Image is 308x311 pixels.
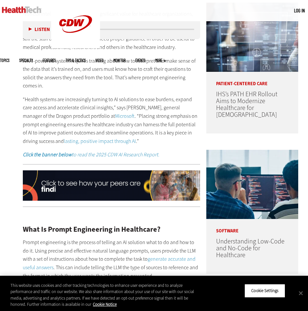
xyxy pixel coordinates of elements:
h2: What Is Prompt Engineering in Healthcare? [23,226,200,233]
div: User menu [294,7,305,14]
a: Click the banner belowto read the 2025 CDW AI Research Report. [23,151,159,158]
img: Home [2,7,41,13]
a: CDW [51,43,100,50]
a: Log in [294,8,305,13]
strong: Click the banner below [23,151,72,158]
a: More information about your privacy [93,302,117,307]
span: Specialty [19,58,33,62]
a: IHS’s PATH EHR Rollout Aims to Modernize Healthcare for [DEMOGRAPHIC_DATA] [216,90,277,119]
img: x-airesearch-animated-2025-click-desktop1 [23,170,200,201]
a: Understanding Low-Code and No-Code for Healthcare [216,237,285,259]
p: Prompt engineering is the process of telling an AI solution what to do and how to do it. Using pr... [23,238,200,280]
div: This website uses cookies and other tracking technologies to enhance user experience and to analy... [10,282,201,308]
span: More [155,58,166,62]
a: Tips & Tactics [66,58,86,62]
a: Microsoft [115,113,135,119]
p: “Health systems are increasingly turning to AI solutions to ease burdens, expand care access and ... [23,95,200,146]
p: An AI-powered system requires training about how to interpret and make sense of the data that it’... [23,57,200,90]
a: lasting, positive impact through AI [64,138,136,145]
p: Software [206,219,298,233]
a: Events [135,58,145,62]
a: Features [43,58,56,62]
em: to read the 2025 CDW AI Research Report. [23,151,159,158]
p: Patient-Centered Care [206,72,298,86]
a: MonITor [113,58,125,62]
a: Video [95,58,104,62]
img: Coworkers coding [206,150,298,219]
button: Close [294,286,308,300]
button: Cookie Settings [244,284,285,298]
